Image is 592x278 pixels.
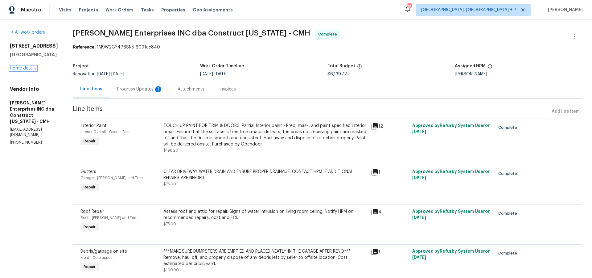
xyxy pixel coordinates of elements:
span: Approved by Refurby System User on [412,249,491,260]
span: [DATE] [215,72,228,76]
span: $75.00 [163,222,176,226]
div: 12 [371,123,409,130]
span: Complete [498,124,520,131]
h2: [STREET_ADDRESS] [10,43,58,49]
span: [DATE] [412,255,426,260]
div: Line Items [80,86,102,92]
h5: Assigned HPM [455,64,486,68]
div: 1M9W2GY476SN5-6091ac840 [73,44,582,50]
span: Debris/garbage on site [80,249,127,254]
span: [DATE] [111,72,124,76]
span: - [97,72,124,76]
span: Roof - [PERSON_NAME] and Trim [80,216,138,220]
span: Renovation [73,72,124,76]
a: All work orders [10,30,45,35]
div: 4 [371,208,409,216]
div: 1 [371,169,409,176]
span: $196.20 [163,149,178,152]
span: The hpm assigned to this work order. [487,64,492,72]
span: Roof Repair [80,209,104,214]
span: Geo Assignments [193,7,233,13]
div: 1 [155,86,161,92]
span: Garage - [PERSON_NAME] and Trim [80,176,143,180]
span: Repair [81,264,98,270]
span: [DATE] [412,216,426,220]
span: Repair [81,224,98,230]
div: 1 [371,248,409,256]
span: Complete [318,31,339,37]
h5: Work Order Timeline [200,64,244,68]
span: $6,139.72 [327,72,347,76]
span: [GEOGRAPHIC_DATA], [GEOGRAPHIC_DATA] + 7 [421,7,516,13]
span: Complete [498,210,520,217]
span: Interior Paint [80,124,107,128]
h4: Vendor Info [10,86,58,92]
span: [PERSON_NAME] Enterprises INC dba Construct [US_STATE] - CMH [73,29,310,37]
span: Complete [498,171,520,177]
span: Approved by Refurby System User on [412,124,491,134]
div: TOUCH UP PAINT FOR TRIM & DOORS. Partial Interior paint - Prep, mask, and paint specified interio... [163,123,367,147]
span: Repair [81,184,98,190]
span: Complete [498,250,520,256]
div: Assess roof and attic for repair. Signs of water intrusion on living room ceiling. Notify HPM on ... [163,208,367,221]
h5: Project [73,64,89,68]
span: Projects [79,7,98,13]
span: [DATE] [412,130,426,134]
span: Tasks [141,8,154,12]
span: [DATE] [200,72,213,76]
span: Front - Curb appeal [80,256,113,259]
a: Home details [10,66,37,70]
span: $100.00 [163,268,179,272]
span: [PERSON_NAME] [545,7,583,13]
span: $75.00 [163,182,176,186]
div: Invoices [219,86,236,92]
div: [PERSON_NAME] [455,72,582,76]
span: [DATE] [97,72,110,76]
span: Work Orders [105,7,134,13]
span: Line Items [73,106,549,117]
b: Reference: [73,45,96,49]
span: Repair [81,138,98,144]
span: The total cost of line items that have been proposed by Opendoor. This sum includes line items th... [357,64,362,72]
span: [DATE] [412,176,426,180]
span: Maestro [21,7,41,13]
span: Approved by Refurby System User on [412,209,491,220]
div: Attachments [178,86,204,92]
div: 38 [407,4,411,10]
div: ***MAKE SURE DUMPSTERS ARE EMPTIED AND PLACED NEATLY IN THE GARAGE AFTER RENO*** Remove, haul off... [163,248,367,267]
p: [EMAIL_ADDRESS][DOMAIN_NAME] [10,127,58,137]
p: [PHONE_NUMBER] [10,140,58,145]
span: Approved by Refurby System User on [412,170,491,180]
span: Interior Overall - Overall Paint [80,130,131,134]
span: - [200,72,228,76]
span: Gutters [80,170,96,174]
span: Visits [59,7,72,13]
h5: Total Budget [327,64,355,68]
span: Properties [161,7,185,13]
h5: [GEOGRAPHIC_DATA] [10,52,58,58]
div: CLEAR DRIVEWAY WATER DRAIN AND ENSURE PROPER DRAINAGE. CONTACT HPM IF ADDITIONAL REPAIRS ARE NEEDED. [163,169,367,181]
h5: [PERSON_NAME] Enterprises INC dba Construct [US_STATE] - CMH [10,100,58,124]
div: Progress Updates [117,86,163,92]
